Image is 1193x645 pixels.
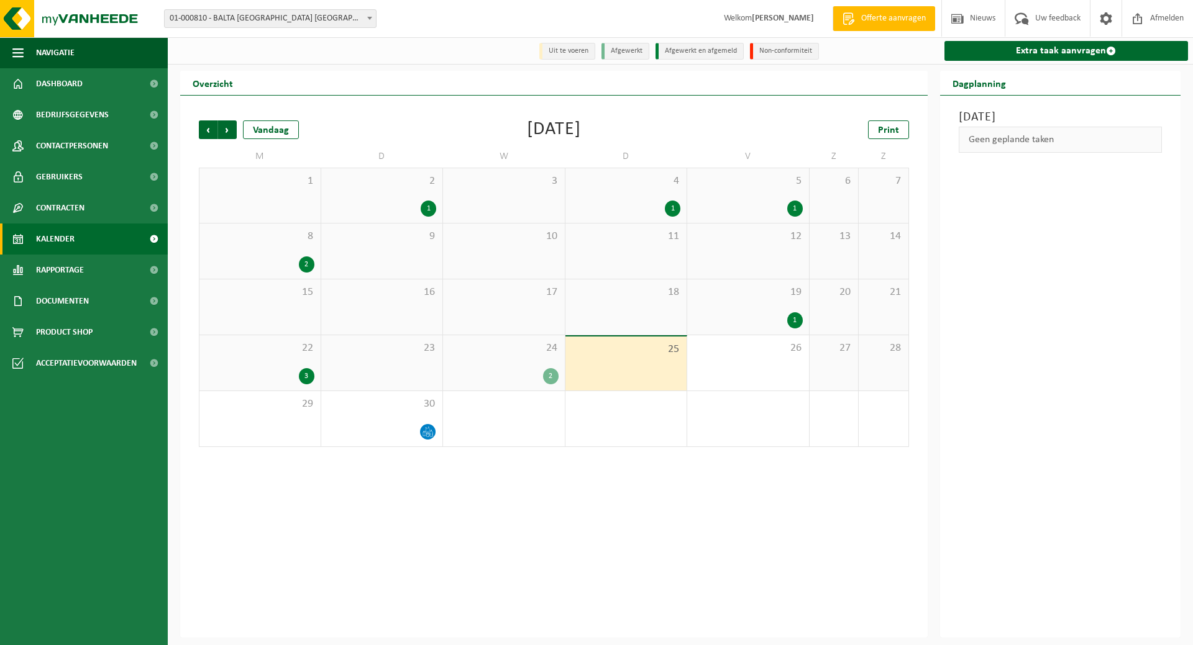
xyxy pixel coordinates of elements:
span: 5 [693,174,803,188]
div: Vandaag [243,120,299,139]
span: Print [878,125,899,135]
span: 3 [449,174,559,188]
li: Afgewerkt [601,43,649,60]
a: Print [868,120,909,139]
div: 1 [787,312,803,328]
span: 18 [572,286,681,299]
span: 6 [816,174,852,188]
td: Z [810,145,859,168]
span: 15 [206,286,314,299]
span: Documenten [36,286,89,317]
span: 27 [816,341,852,355]
div: 2 [543,368,559,384]
span: Gebruikers [36,161,83,192]
span: Navigatie [36,37,75,68]
span: 28 [865,341,902,355]
a: Offerte aanvragen [833,6,935,31]
span: 4 [572,174,681,188]
span: 21 [865,286,902,299]
td: D [321,145,444,168]
div: 2 [299,256,314,273]
li: Uit te voeren [539,43,595,60]
h2: Dagplanning [940,71,1018,95]
strong: [PERSON_NAME] [752,14,814,23]
span: 9 [327,230,437,243]
span: Bedrijfsgegevens [36,99,109,130]
h2: Overzicht [180,71,245,95]
div: 1 [421,201,436,217]
a: Extra taak aanvragen [944,41,1189,61]
td: W [443,145,565,168]
div: Geen geplande taken [959,127,1163,153]
span: 14 [865,230,902,243]
span: 22 [206,341,314,355]
td: V [687,145,810,168]
span: Offerte aanvragen [858,12,929,25]
span: Vorige [199,120,217,139]
li: Afgewerkt en afgemeld [656,43,744,60]
span: 26 [693,341,803,355]
span: 23 [327,341,437,355]
span: 1 [206,174,314,188]
span: 20 [816,286,852,299]
span: 11 [572,230,681,243]
span: 10 [449,230,559,243]
span: 12 [693,230,803,243]
span: Product Shop [36,317,93,348]
li: Non-conformiteit [750,43,819,60]
div: 1 [665,201,680,217]
span: 16 [327,286,437,299]
span: 19 [693,286,803,299]
div: 3 [299,368,314,384]
span: 25 [572,343,681,356]
span: 13 [816,230,852,243]
div: 1 [787,201,803,217]
span: 29 [206,397,314,411]
span: Acceptatievoorwaarden [36,348,137,379]
span: 17 [449,286,559,299]
span: Kalender [36,223,75,255]
td: D [565,145,688,168]
span: 01-000810 - BALTA OUDENAARDE NV - OUDENAARDE [165,10,376,27]
span: Contracten [36,192,85,223]
span: 2 [327,174,437,188]
div: [DATE] [527,120,581,139]
span: 01-000810 - BALTA OUDENAARDE NV - OUDENAARDE [164,9,377,28]
td: Z [859,145,908,168]
span: Contactpersonen [36,130,108,161]
span: 8 [206,230,314,243]
span: Dashboard [36,68,83,99]
h3: [DATE] [959,108,1163,127]
span: 30 [327,397,437,411]
span: 24 [449,341,559,355]
span: Volgende [218,120,237,139]
td: M [199,145,321,168]
span: 7 [865,174,902,188]
span: Rapportage [36,255,84,286]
